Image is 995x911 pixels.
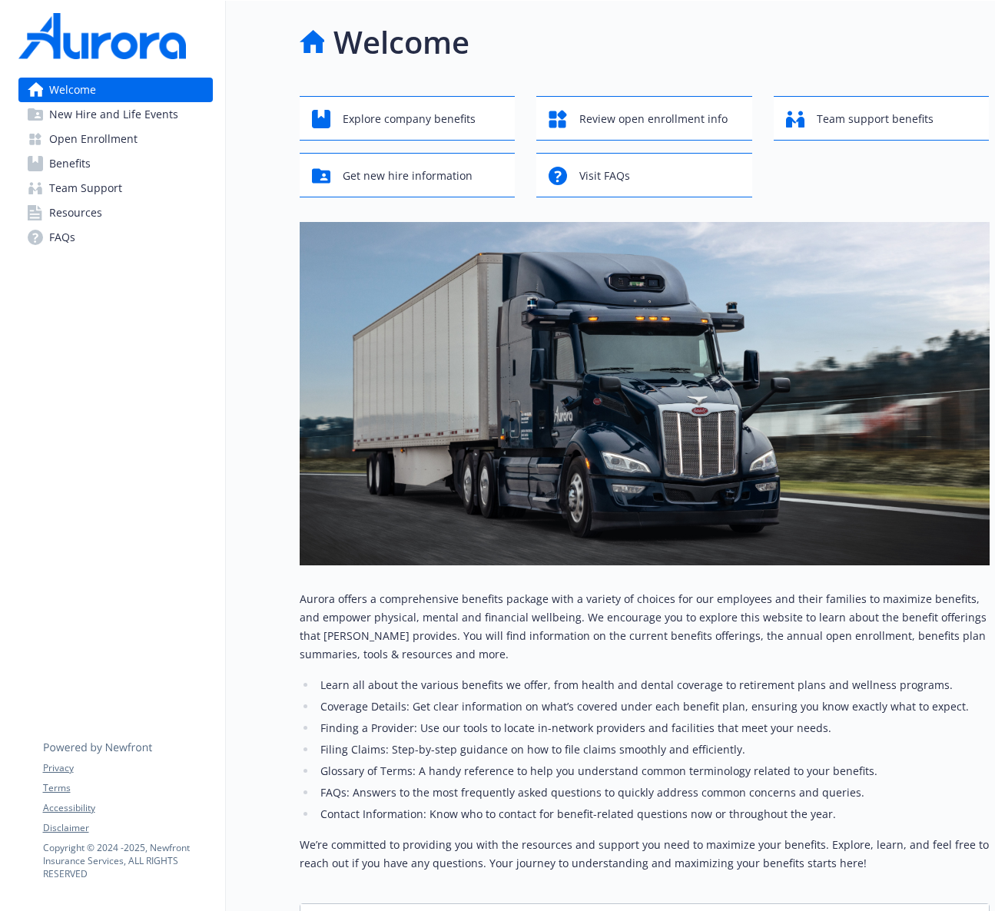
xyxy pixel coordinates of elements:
[536,96,752,141] button: Review open enrollment info
[536,153,752,197] button: Visit FAQs
[317,805,990,823] li: Contact Information: Know who to contact for benefit-related questions now or throughout the year.
[579,161,630,190] span: Visit FAQs
[774,96,990,141] button: Team support benefits
[579,104,728,134] span: Review open enrollment info
[300,96,516,141] button: Explore company benefits
[43,841,212,880] p: Copyright © 2024 - 2025 , Newfront Insurance Services, ALL RIGHTS RESERVED
[317,697,990,716] li: Coverage Details: Get clear information on what’s covered under each benefit plan, ensuring you k...
[18,176,213,200] a: Team Support
[18,127,213,151] a: Open Enrollment
[300,222,990,565] img: overview page banner
[300,153,516,197] button: Get new hire information
[317,740,990,759] li: Filing Claims: Step-by-step guidance on how to file claims smoothly and efficiently.
[49,225,75,250] span: FAQs
[18,225,213,250] a: FAQs
[49,78,96,102] span: Welcome
[49,102,178,127] span: New Hire and Life Events
[317,676,990,694] li: Learn all about the various benefits we offer, from health and dental coverage to retirement plan...
[43,761,212,775] a: Privacy
[49,127,138,151] span: Open Enrollment
[300,836,990,873] p: We’re committed to providing you with the resources and support you need to maximize your benefit...
[343,161,473,190] span: Get new hire information
[333,19,469,65] h1: Welcome
[49,200,102,225] span: Resources
[18,151,213,176] a: Benefits
[49,176,122,200] span: Team Support
[49,151,91,176] span: Benefits
[43,801,212,815] a: Accessibility
[317,783,990,802] li: FAQs: Answers to the most frequently asked questions to quickly address common concerns and queries.
[343,104,476,134] span: Explore company benefits
[18,200,213,225] a: Resources
[43,821,212,835] a: Disclaimer
[18,78,213,102] a: Welcome
[300,590,990,664] p: Aurora offers a comprehensive benefits package with a variety of choices for our employees and th...
[817,104,934,134] span: Team support benefits
[43,781,212,795] a: Terms
[317,719,990,737] li: Finding a Provider: Use our tools to locate in-network providers and facilities that meet your ne...
[18,102,213,127] a: New Hire and Life Events
[317,762,990,780] li: Glossary of Terms: A handy reference to help you understand common terminology related to your be...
